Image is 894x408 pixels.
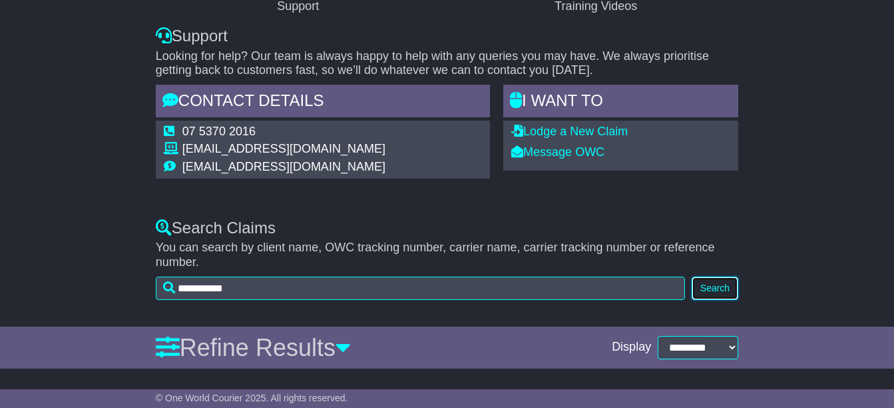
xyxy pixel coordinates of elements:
[503,85,738,121] div: I WANT to
[156,49,738,78] p: Looking for help? Our team is always happy to help with any queries you may have. We always prior...
[156,334,351,361] a: Refine Results
[612,340,651,355] span: Display
[156,241,738,269] p: You can search by client name, OWC tracking number, carrier name, carrier tracking number or refe...
[156,27,738,46] div: Support
[156,219,738,238] div: Search Claims
[156,393,348,403] span: © One World Courier 2025. All rights reserved.
[182,125,385,143] td: 07 5370 2016
[511,125,628,138] a: Lodge a New Claim
[156,85,490,121] div: Contact Details
[182,160,385,175] td: [EMAIL_ADDRESS][DOMAIN_NAME]
[692,277,738,300] button: Search
[511,145,604,159] a: Message OWC
[182,142,385,160] td: [EMAIL_ADDRESS][DOMAIN_NAME]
